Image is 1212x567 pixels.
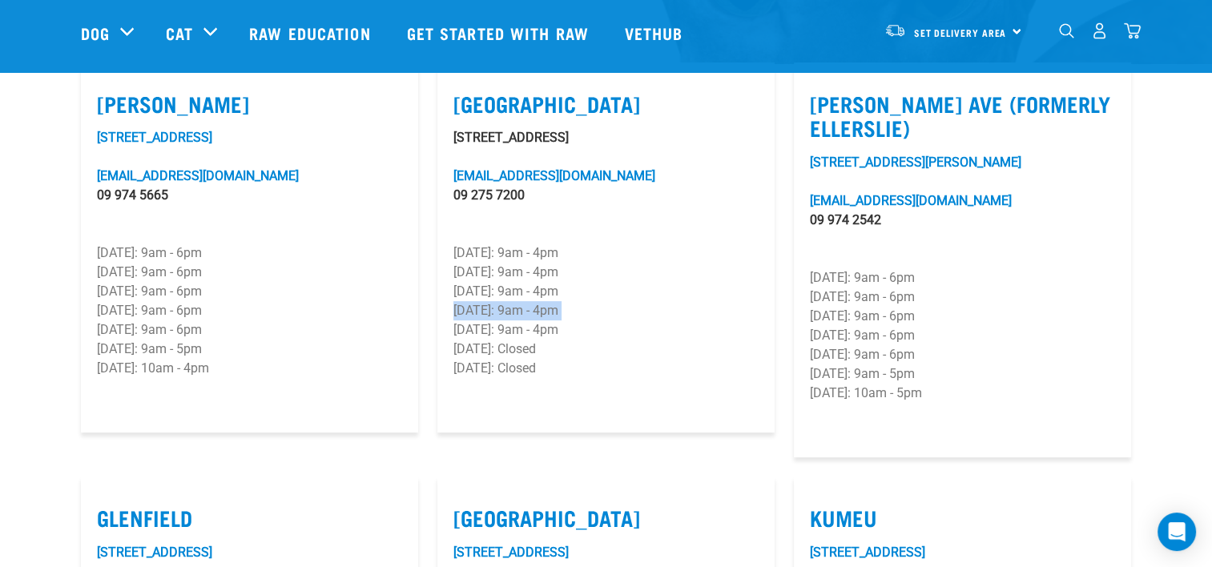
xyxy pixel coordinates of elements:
label: [PERSON_NAME] Ave (Formerly Ellerslie) [810,91,1115,140]
p: [DATE]: 9am - 4pm [453,263,759,282]
p: [DATE]: 9am - 4pm [453,282,759,301]
p: [DATE]: 9am - 6pm [97,320,402,340]
p: [DATE]: Closed [453,340,759,359]
a: 09 275 7200 [453,187,525,203]
label: [GEOGRAPHIC_DATA] [453,505,759,530]
p: [DATE]: 9am - 6pm [810,288,1115,307]
p: [STREET_ADDRESS] [453,128,759,147]
img: home-icon-1@2x.png [1059,23,1074,38]
label: Glenfield [97,505,402,530]
p: [DATE]: 9am - 6pm [97,263,402,282]
p: [DATE]: 9am - 6pm [97,243,402,263]
a: [EMAIL_ADDRESS][DOMAIN_NAME] [810,193,1012,208]
p: [DATE]: 9am - 6pm [810,345,1115,364]
a: Vethub [609,1,703,65]
a: Dog [81,21,110,45]
p: [DATE]: 10am - 4pm [97,359,402,378]
p: [DATE]: 9am - 6pm [97,301,402,320]
a: [STREET_ADDRESS][PERSON_NAME] [810,155,1021,170]
a: [STREET_ADDRESS] [97,545,212,560]
a: 09 974 5665 [97,187,168,203]
a: 09 974 2542 [810,212,881,227]
a: [STREET_ADDRESS] [810,545,925,560]
a: [EMAIL_ADDRESS][DOMAIN_NAME] [97,168,299,183]
label: [GEOGRAPHIC_DATA] [453,91,759,116]
p: [DATE]: 9am - 6pm [810,326,1115,345]
a: Cat [166,21,193,45]
p: [DATE]: 9am - 5pm [810,364,1115,384]
p: [DATE]: Closed [453,359,759,378]
p: [DATE]: 9am - 6pm [810,268,1115,288]
p: [DATE]: 9am - 6pm [97,282,402,301]
label: [PERSON_NAME] [97,91,402,116]
a: Raw Education [233,1,390,65]
a: [EMAIL_ADDRESS][DOMAIN_NAME] [453,168,655,183]
img: home-icon@2x.png [1124,22,1141,39]
p: [DATE]: 9am - 4pm [453,320,759,340]
a: [STREET_ADDRESS] [97,130,212,145]
p: [DATE]: 9am - 4pm [453,301,759,320]
a: [STREET_ADDRESS] [453,545,569,560]
div: Open Intercom Messenger [1158,513,1196,551]
a: Get started with Raw [391,1,609,65]
label: Kumeu [810,505,1115,530]
img: van-moving.png [884,23,906,38]
span: Set Delivery Area [914,30,1007,35]
p: [DATE]: 9am - 4pm [453,243,759,263]
p: [DATE]: 9am - 5pm [97,340,402,359]
img: user.png [1091,22,1108,39]
p: [DATE]: 10am - 5pm [810,384,1115,403]
p: [DATE]: 9am - 6pm [810,307,1115,326]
